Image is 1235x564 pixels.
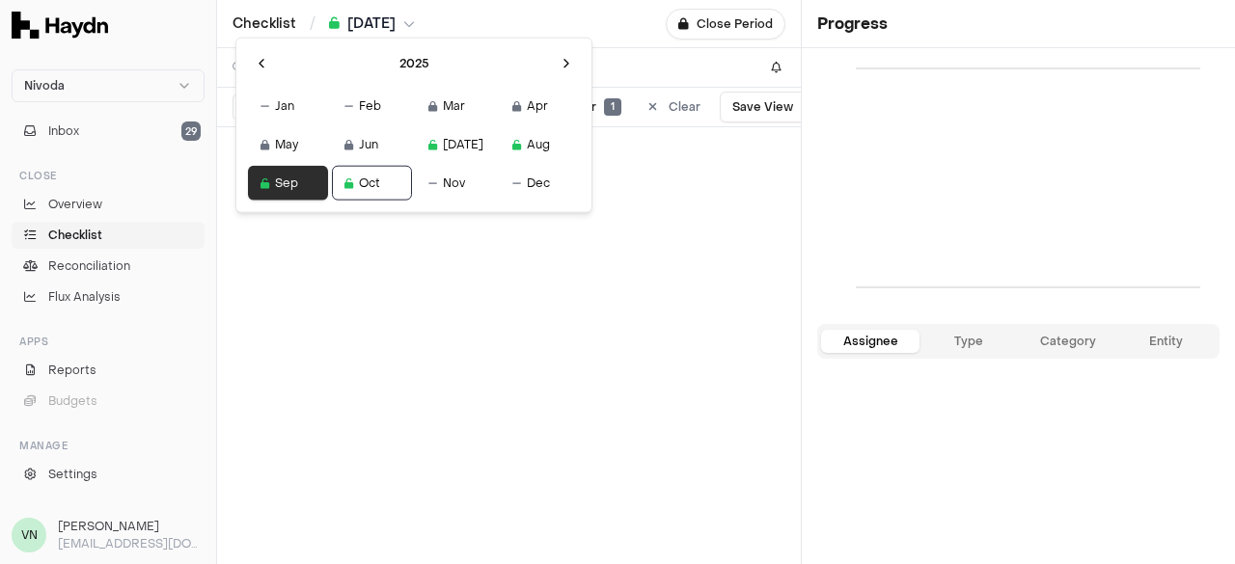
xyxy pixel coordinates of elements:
button: [DATE] [416,127,496,162]
button: Mar [416,89,496,123]
button: Apr [500,89,580,123]
button: Sep [248,166,328,201]
button: Oct [332,166,412,201]
button: Nov [416,166,496,201]
button: Dec [500,166,580,201]
button: Feb [332,89,412,123]
button: Jun [332,127,412,162]
button: Jan [248,89,328,123]
button: May [248,127,328,162]
span: 2025 [399,55,429,72]
button: Aug [500,127,580,162]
